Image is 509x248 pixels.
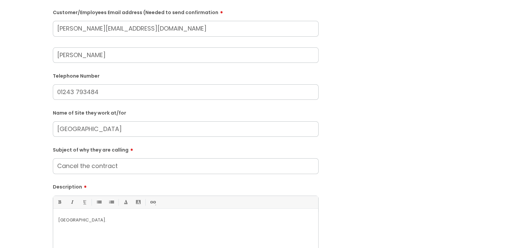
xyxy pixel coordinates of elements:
[58,217,313,223] p: [GEOGRAPHIC_DATA].
[53,182,319,190] label: Description
[53,21,319,36] input: Email
[121,198,130,206] a: Font Color
[107,198,115,206] a: 1. Ordered List (Ctrl-Shift-8)
[95,198,103,206] a: • Unordered List (Ctrl-Shift-7)
[53,145,319,153] label: Subject of why they are calling
[148,198,157,206] a: Link
[55,198,64,206] a: Bold (Ctrl-B)
[80,198,88,206] a: Underline(Ctrl-U)
[53,47,319,63] input: Your Name
[53,7,319,15] label: Customer/Employees Email address (Needed to send confirmation
[134,198,142,206] a: Back Color
[68,198,76,206] a: Italic (Ctrl-I)
[53,72,319,79] label: Telephone Number
[53,109,319,116] label: Name of Site they work at/for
